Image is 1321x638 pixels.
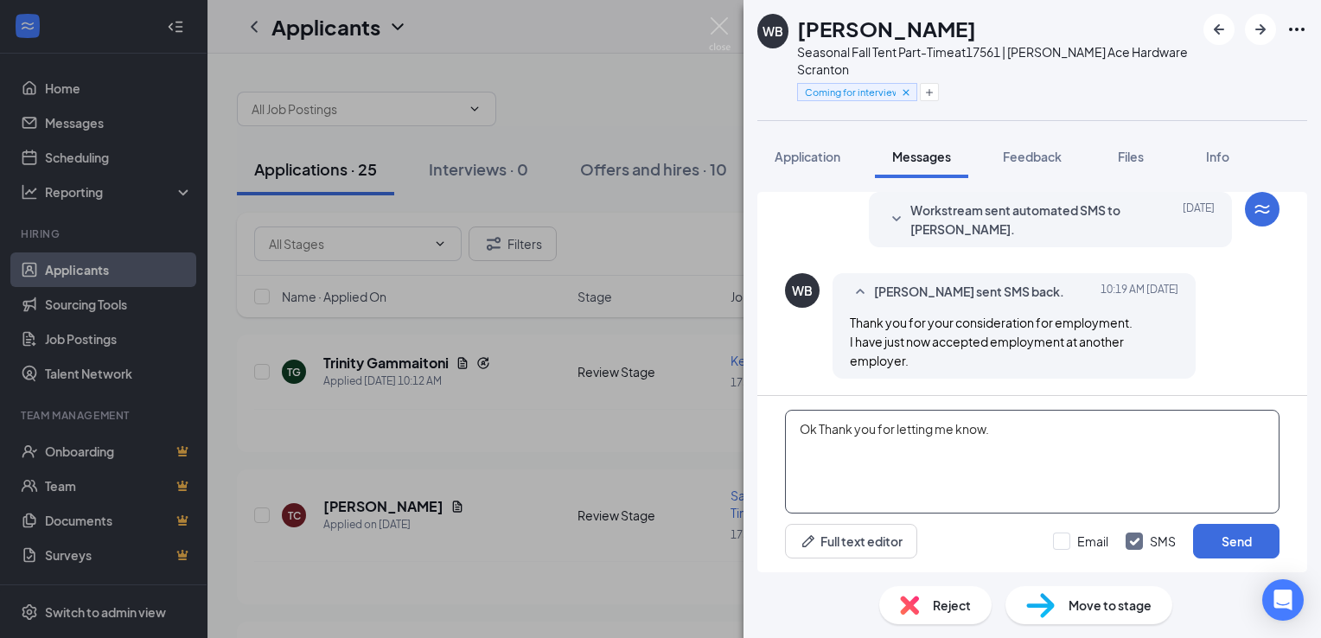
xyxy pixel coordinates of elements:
[763,22,783,40] div: WB
[1193,524,1280,558] button: Send
[797,43,1195,78] div: Seasonal Fall Tent Part-Time at 17561 | [PERSON_NAME] Ace Hardware Scranton
[1118,149,1144,164] span: Files
[800,533,817,550] svg: Pen
[792,282,813,299] div: WB
[797,14,976,43] h1: [PERSON_NAME]
[900,86,912,99] svg: Cross
[920,83,939,101] button: Plus
[886,209,907,230] svg: SmallChevronDown
[1206,149,1229,164] span: Info
[1069,596,1152,615] span: Move to stage
[1252,199,1273,220] svg: WorkstreamLogo
[892,149,951,164] span: Messages
[785,524,917,558] button: Full text editorPen
[805,85,896,99] span: Coming for interview [PERSON_NAME] [DATE] 1230 pm
[910,201,1137,239] span: Workstream sent automated SMS to [PERSON_NAME].
[785,410,1280,514] textarea: Ok Thank you for letting me know.
[933,596,971,615] span: Reject
[1262,579,1304,621] div: Open Intercom Messenger
[1203,14,1235,45] button: ArrowLeftNew
[1003,149,1062,164] span: Feedback
[1245,14,1276,45] button: ArrowRight
[1286,19,1307,40] svg: Ellipses
[1183,201,1215,239] span: [DATE]
[775,149,840,164] span: Application
[850,282,871,303] svg: SmallChevronUp
[1209,19,1229,40] svg: ArrowLeftNew
[850,315,1133,368] span: Thank you for your consideration for employment. I have just now accepted employment at another e...
[874,282,1064,303] span: [PERSON_NAME] sent SMS back.
[924,87,935,98] svg: Plus
[1101,282,1178,303] span: [DATE] 10:19 AM
[1250,19,1271,40] svg: ArrowRight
